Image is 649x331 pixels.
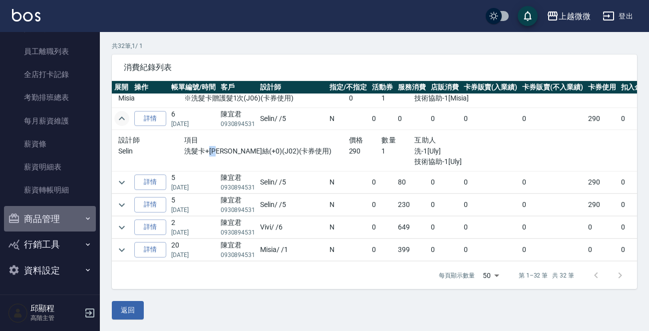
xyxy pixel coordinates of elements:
[327,216,369,238] td: N
[327,261,369,283] td: Y
[428,194,461,216] td: 0
[414,93,513,103] p: 技術協助-1[Misia]
[118,146,184,156] p: Selin
[218,239,258,261] td: 陳宜君
[112,41,637,50] p: 共 32 筆, 1 / 1
[169,81,218,94] th: 帳單編號/時間
[184,146,349,156] p: 洗髮卡+[PERSON_NAME]絲(+0)(J02)(卡券使用)
[218,171,258,193] td: 陳宜君
[395,107,428,129] td: 0
[520,261,586,283] td: 0
[369,239,395,261] td: 0
[124,62,625,72] span: 消費紀錄列表
[369,171,395,193] td: 0
[619,216,645,238] td: 0
[428,171,461,193] td: 0
[30,303,81,313] h5: 邱顯程
[112,81,132,94] th: 展開
[134,242,166,257] a: 詳情
[395,171,428,193] td: 80
[369,194,395,216] td: 0
[114,220,129,235] button: expand row
[218,107,258,129] td: 陳宜君
[428,107,461,129] td: 0
[395,194,428,216] td: 230
[559,10,591,22] div: 上越微微
[381,136,396,144] span: 數量
[171,228,216,237] p: [DATE]
[169,171,218,193] td: 5
[369,261,395,283] td: 0
[428,216,461,238] td: 0
[395,216,428,238] td: 649
[169,216,218,238] td: 2
[4,206,96,232] button: 商品管理
[461,216,520,238] td: 0
[395,261,428,283] td: 0
[134,197,166,212] a: 詳情
[586,239,619,261] td: 0
[114,197,129,212] button: expand row
[258,194,327,216] td: Selin / /5
[586,81,619,94] th: 卡券使用
[4,257,96,283] button: 資料設定
[218,261,258,283] td: 陳宜君
[520,171,586,193] td: 0
[439,271,475,280] p: 每頁顯示數量
[461,261,520,283] td: 0
[479,262,503,289] div: 50
[221,205,256,214] p: 0930894531
[395,239,428,261] td: 399
[218,194,258,216] td: 陳宜君
[221,183,256,192] p: 0930894531
[221,119,256,128] p: 0930894531
[12,9,40,21] img: Logo
[520,81,586,94] th: 卡券販賣(不入業績)
[414,136,436,144] span: 互助人
[114,242,129,257] button: expand row
[327,194,369,216] td: N
[619,107,645,129] td: 0
[134,219,166,235] a: 詳情
[169,107,218,129] td: 6
[327,171,369,193] td: N
[4,63,96,86] a: 全店打卡記錄
[4,40,96,63] a: 員工離職列表
[4,231,96,257] button: 行銷工具
[349,146,382,156] p: 290
[8,303,28,323] img: Person
[349,136,363,144] span: 價格
[171,119,216,128] p: [DATE]
[258,171,327,193] td: Selin / /5
[586,216,619,238] td: 0
[114,175,129,190] button: expand row
[4,178,96,201] a: 薪資轉帳明細
[134,111,166,126] a: 詳情
[112,301,144,319] button: 返回
[369,107,395,129] td: 0
[327,239,369,261] td: N
[258,216,327,238] td: Vivi / /6
[258,261,327,283] td: [PERSON_NAME] / /7
[428,81,461,94] th: 店販消費
[258,81,327,94] th: 設計師
[520,107,586,129] td: 0
[118,136,140,144] span: 設計師
[132,81,169,94] th: 操作
[30,313,81,322] p: 高階主管
[221,228,256,237] p: 0930894531
[520,216,586,238] td: 0
[619,194,645,216] td: 0
[619,239,645,261] td: 0
[428,239,461,261] td: 0
[428,261,461,283] td: 0
[381,93,414,103] p: 1
[118,93,184,103] p: Misia
[4,86,96,109] a: 考勤排班總表
[114,111,129,126] button: expand row
[169,261,218,283] td: 4
[461,171,520,193] td: 0
[4,132,96,155] a: 薪資條
[221,250,256,259] p: 0930894531
[134,174,166,190] a: 詳情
